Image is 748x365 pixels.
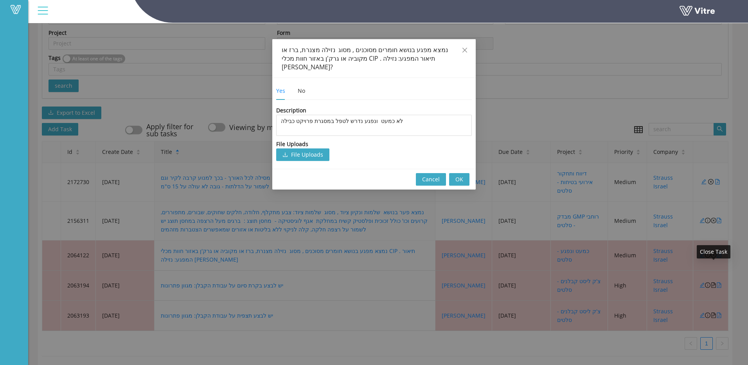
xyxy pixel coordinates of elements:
span: File Uploads [291,150,323,159]
span: OK [455,175,463,184]
div: Close Task [697,245,730,258]
div: File Uploads [276,140,308,148]
div: נמצא מפגע בנושא חומרים מסוכנים , מסוג נזילה מצנרת, ברז או מקוביה או גרק'ן באזור חוות מכלי CIP . ת... [282,45,466,71]
div: Yes [276,87,285,95]
button: Close [454,39,476,61]
span: Cancel [422,175,440,184]
span: download [282,152,288,158]
span: close [462,47,468,53]
button: Cancel [416,173,446,186]
div: Description [276,106,306,115]
button: downloadFile Uploads [276,148,329,161]
span: downloadFile Uploads [276,151,329,158]
div: No [298,87,305,95]
button: OK [449,173,469,186]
